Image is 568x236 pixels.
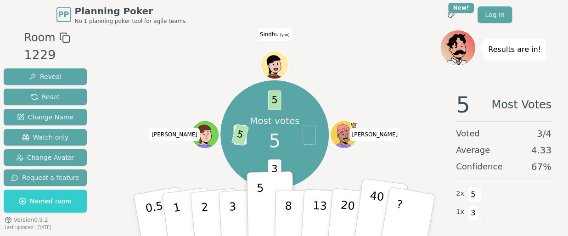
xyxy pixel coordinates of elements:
[531,144,551,157] span: 4.33
[456,207,464,217] span: 1 x
[531,160,551,173] span: 67 %
[488,43,541,56] p: Results are in!
[31,92,60,101] span: Reset
[491,94,551,116] span: Most Votes
[456,189,464,199] span: 2 x
[22,133,69,142] span: Watch only
[537,127,551,140] span: 3 / 4
[75,17,186,25] span: No.1 planning poker tool for agile teams
[456,160,502,173] span: Confidence
[4,169,87,186] button: Request a feature
[14,216,48,224] span: Version 0.9.2
[268,90,281,110] span: 5
[149,128,200,141] span: Click to change your name
[56,5,186,25] a: PPPlanning PokerNo.1 planning poker tool for agile teams
[5,216,48,224] button: Version0.9.2
[4,109,87,125] button: Change Name
[250,114,300,127] p: Most votes
[478,6,512,23] a: Log in
[350,121,357,128] span: Patrick is the host
[456,144,490,157] span: Average
[4,129,87,146] button: Watch only
[256,181,264,231] p: 5
[19,197,72,206] span: Named room
[16,153,75,162] span: Change Avatar
[468,187,478,202] span: 5
[29,72,62,81] span: Reveal
[75,5,186,17] span: Planning Poker
[231,124,249,146] span: 5
[4,89,87,105] button: Reset
[349,128,400,141] span: Click to change your name
[5,225,51,230] span: Last updated: [DATE]
[268,159,281,179] span: 3
[24,29,55,46] span: Room
[4,68,87,85] button: Reveal
[468,205,478,221] span: 3
[262,52,288,78] button: Click to change your avatar
[258,28,292,41] span: Click to change your name
[456,94,470,116] span: 5
[4,149,87,166] button: Change Avatar
[448,3,474,13] div: New!
[456,127,480,140] span: Voted
[269,127,280,155] span: 5
[4,190,87,213] button: Named room
[443,6,459,23] button: New!
[11,173,79,182] span: Request a feature
[24,46,70,65] div: 1229
[58,9,69,20] span: PP
[279,33,290,37] span: (you)
[17,112,73,122] span: Change Name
